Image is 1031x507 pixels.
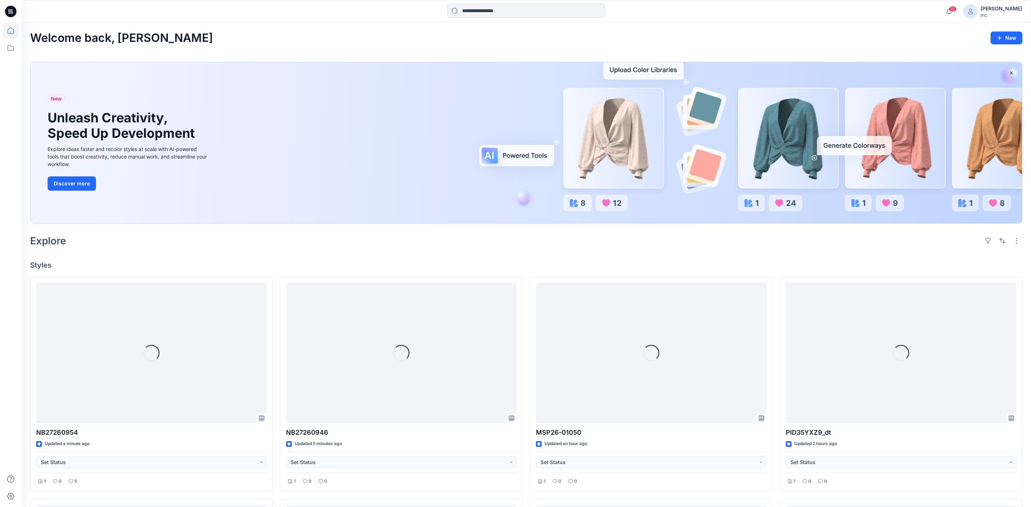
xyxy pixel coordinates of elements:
[48,176,96,191] button: Discover more
[309,478,311,485] p: 0
[51,94,62,103] span: New
[981,4,1022,13] div: [PERSON_NAME]
[558,478,561,485] p: 0
[544,478,546,485] p: 1
[30,235,66,247] h2: Explore
[48,176,209,191] a: Discover more
[48,145,209,168] div: Explore ideas faster and recolor styles at scale with AI-powered tools that boost creativity, red...
[324,478,327,485] p: 0
[981,13,1022,18] div: PIC
[44,478,46,485] p: 1
[295,440,342,448] p: Updated 5 minutes ago
[968,9,973,14] svg: avatar
[786,428,1016,438] p: PID35YXZ9_dt
[574,478,577,485] p: 0
[48,110,198,141] h1: Unleash Creativity, Speed Up Development
[949,6,957,12] span: 10
[294,478,296,485] p: 1
[794,478,795,485] p: 1
[45,440,89,448] p: Updated a minute ago
[794,440,837,448] p: Updated 2 hours ago
[824,478,827,485] p: 0
[74,478,77,485] p: 5
[30,31,213,45] h2: Welcome back, [PERSON_NAME]
[30,261,1022,269] h4: Styles
[991,31,1022,44] button: New
[286,428,517,438] p: NB27260946
[808,478,811,485] p: 0
[536,428,766,438] p: MSP26-01050
[59,478,62,485] p: 0
[544,440,587,448] p: Updated an hour ago
[36,428,267,438] p: NB27260954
